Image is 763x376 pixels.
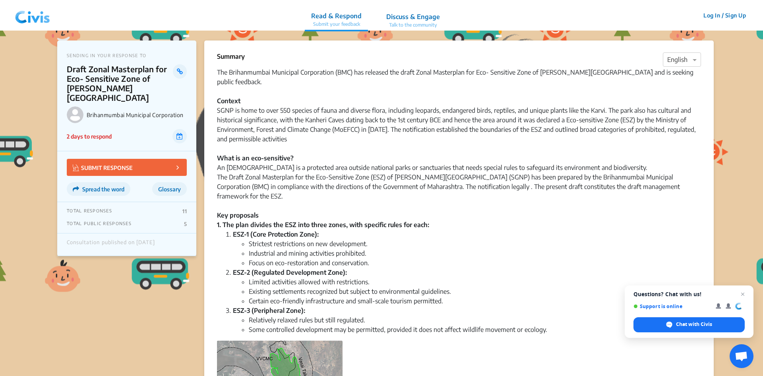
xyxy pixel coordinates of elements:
[73,164,79,171] img: Vector.jpg
[249,258,701,268] li: Focus on eco-restoration and conservation.
[158,186,181,193] span: Glossary
[82,186,124,193] span: Spread the word
[217,52,245,61] p: Summary
[217,97,240,105] strong: Context
[217,211,429,229] strong: Key proposals 1. The plan divides the ESZ into three zones, with specific rules for each:
[73,163,133,172] p: SUBMIT RESPONSE
[67,221,132,227] p: TOTAL PUBLIC RESPONSES
[311,11,362,21] p: Read & Respond
[249,315,701,325] li: Relatively relaxed rules but still regulated.
[633,303,710,309] span: Support is online
[311,21,362,28] p: Submit your feedback
[633,291,745,297] span: Questions? Chat with us!
[249,287,701,296] li: Existing settlements recognized but subject to environmental guidelines.
[152,182,187,196] button: Glossary
[698,9,751,21] button: Log In / Sign Up
[87,112,187,118] p: Brihanmumbai Municipal Corporation
[386,12,440,21] p: Discuss & Engage
[67,159,187,176] button: SUBMIT RESPONSE
[633,317,745,332] div: Chat with Civis
[249,325,701,334] li: Some controlled development may be permitted, provided it does not affect wildlife movement or ec...
[67,208,112,214] p: TOTAL RESPONSES
[249,296,701,306] li: Certain eco-friendly infrastructure and small-scale tourism permitted.
[249,277,701,287] li: Limited activities allowed with restrictions.
[249,249,701,258] li: Industrial and mining activities prohibited.
[67,106,83,123] img: Brihanmumbai Municipal Corporation logo
[730,344,753,368] div: Open chat
[67,132,112,141] p: 2 days to respond
[12,4,53,27] img: navlogo.png
[676,321,712,328] span: Chat with Civis
[217,106,701,229] div: SGNP is home to over 550 species of fauna and diverse flora, including leopards, endangered birds...
[233,307,305,314] strong: ESZ-3 (Peripheral Zone):
[67,53,187,58] p: SENDING IN YOUR RESPONSE TO
[217,154,294,162] strong: What is an eco-sensitive?
[249,239,701,249] li: Strictest restrictions on new development.
[217,67,701,106] div: The Brihanmumbai Municipal Corporation (BMC) has released the draft Zonal Masterplan for Eco- Sen...
[67,239,155,250] div: Consultation published on [DATE]
[233,268,347,276] strong: ESZ-2 (Regulated Development Zone):
[386,21,440,29] p: Talk to the community
[182,208,187,214] p: 11
[67,182,130,196] button: Spread the word
[233,230,319,238] strong: ESZ-1 (Core Protection Zone):
[67,64,173,102] p: Draft Zonal Masterplan for Eco- Sensitive Zone of [PERSON_NAME][GEOGRAPHIC_DATA]
[738,289,748,299] span: Close chat
[184,221,187,227] p: 5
